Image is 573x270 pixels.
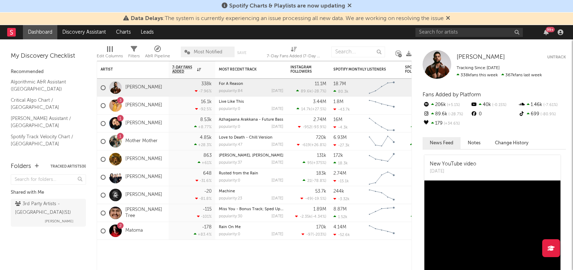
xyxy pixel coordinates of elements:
[271,214,283,218] div: [DATE]
[11,68,86,76] div: Recommended
[237,51,246,55] button: Save
[316,225,326,230] div: 170k
[457,54,505,60] span: [PERSON_NAME]
[315,82,326,86] div: 11.1M
[200,135,212,140] div: 4.85k
[366,186,398,204] svg: Chart title
[333,135,347,140] div: 6.93M
[125,156,162,162] a: [PERSON_NAME]
[470,100,518,110] div: 40k
[11,52,86,61] div: My Discovery Checklist
[11,199,86,227] a: 3rd Party Artists - [GEOGRAPHIC_DATA](51)[PERSON_NAME]
[125,174,162,180] a: [PERSON_NAME]
[430,168,476,175] div: [DATE]
[333,171,346,176] div: 2.74M
[203,171,212,176] div: 648
[219,82,243,86] a: For A Reason
[333,82,346,86] div: 18.7M
[219,125,240,129] div: popularity: 0
[300,196,326,201] div: ( )
[125,102,162,109] a: [PERSON_NAME]
[313,197,325,201] span: -19.5 %
[491,103,506,107] span: -0.15 %
[194,143,212,147] div: +28.3 %
[315,189,326,194] div: 53.7k
[366,204,398,222] svg: Chart title
[303,125,311,129] span: -952
[366,115,398,132] svg: Chart title
[366,79,398,97] svg: Chart title
[11,115,79,129] a: [PERSON_NAME] Assistant / [GEOGRAPHIC_DATA]
[544,29,549,35] button: 99+
[125,207,165,219] a: [PERSON_NAME] Tree
[312,107,325,111] span: +27.5 %
[136,25,159,39] a: Leads
[204,189,212,194] div: -20
[423,110,470,119] div: 89.6k
[97,52,123,61] div: Edit Columns
[219,67,273,72] div: Most Recent Track
[271,179,283,183] div: [DATE]
[200,117,212,122] div: 8.53k
[366,97,398,115] svg: Chart title
[547,54,566,61] button: Untrack
[45,217,73,226] span: [PERSON_NAME]
[229,3,345,9] span: Spotify Charts & Playlists are now updating
[312,125,325,129] span: -93.9 %
[219,154,283,158] div: Jessica, Jezebel
[312,215,325,219] span: -4.34 %
[430,160,476,168] div: New YouTube video
[219,179,240,183] div: popularity: 0
[128,43,140,64] div: Filters
[145,52,170,61] div: A&R Pipeline
[11,96,79,111] a: Critical Algo Chart / [GEOGRAPHIC_DATA]
[172,65,195,74] span: 7-Day Fans Added
[296,89,326,93] div: ( )
[302,143,310,147] span: -619
[423,119,470,128] div: 179
[488,137,536,149] button: Change History
[410,143,441,147] div: ( )
[219,225,241,229] a: Rain On Me
[457,66,500,70] span: Tracking Since: [DATE]
[313,117,326,122] div: 2.74M
[201,82,212,86] div: 338k
[303,178,326,183] div: ( )
[194,125,212,129] div: +8.77 %
[297,143,326,147] div: ( )
[219,136,273,140] a: Love to Death - Chill Version
[333,100,343,104] div: 1.8M
[50,165,86,168] button: Tracked Artists(9)
[219,143,242,147] div: popularity: 47
[15,200,80,217] div: 3rd Party Artists - [GEOGRAPHIC_DATA] ( 51 )
[366,222,398,240] svg: Chart title
[271,143,283,147] div: [DATE]
[195,196,212,201] div: -81.8 %
[461,137,488,149] button: Notes
[11,162,31,171] div: Folders
[347,3,352,9] span: Dismiss
[219,161,242,165] div: popularity: 37
[314,233,325,237] span: -203 %
[145,43,170,64] div: A&R Pipeline
[203,153,212,158] div: 863
[316,135,326,140] div: 720k
[303,160,326,165] div: ( )
[298,125,326,129] div: ( )
[411,125,441,129] div: ( )
[219,118,283,122] a: Azhagaana Arakkana - Future Bass
[312,179,325,183] span: -78.8 %
[203,207,212,212] div: -115
[333,161,348,165] div: 18.3k
[333,207,347,212] div: 8.87M
[125,228,143,234] a: Matoma
[333,117,342,122] div: 16M
[267,52,321,61] div: 7-Day Fans Added (7-Day Fans Added)
[313,207,326,212] div: 1.89M
[202,225,212,230] div: -178
[11,78,79,93] a: Algorithmic A&R Assistant ([GEOGRAPHIC_DATA])
[301,107,311,111] span: 14.7k
[333,125,348,130] div: -4.3k
[331,47,385,57] input: Search...
[542,103,558,107] span: -7.61 %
